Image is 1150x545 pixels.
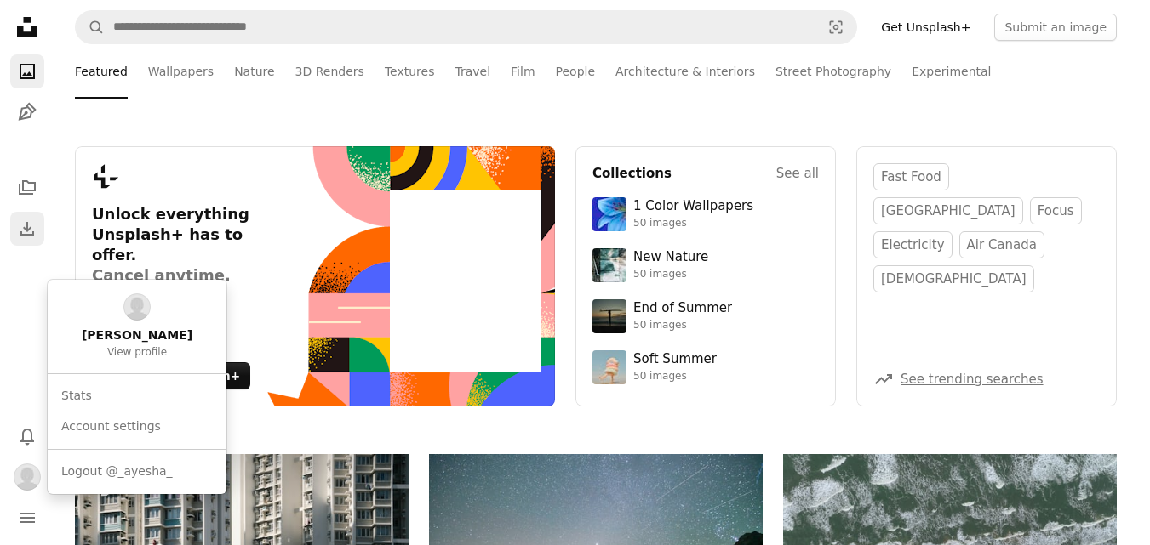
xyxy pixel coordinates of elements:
a: Stats [54,381,220,412]
img: Avatar of user AYESHA KHAN [14,463,41,491]
span: [PERSON_NAME] [82,327,192,344]
button: Profile [10,460,44,494]
img: Avatar of user AYESHA KHAN [123,293,151,321]
span: View profile [107,346,167,360]
span: Logout @_ayesha_ [61,463,173,480]
div: Profile [48,280,226,494]
a: Account settings [54,412,220,442]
